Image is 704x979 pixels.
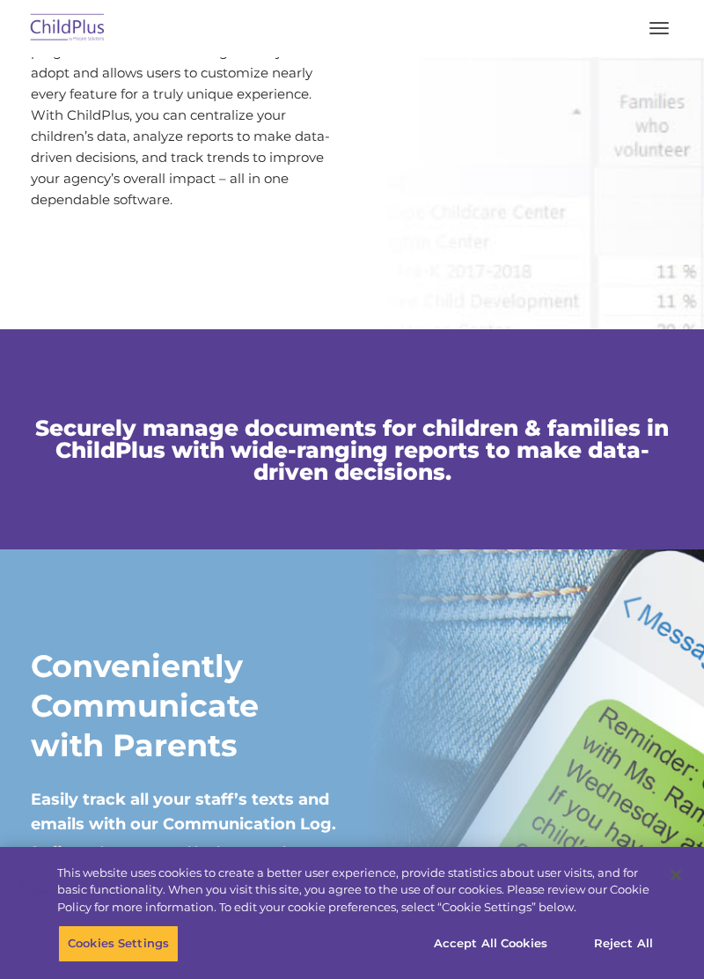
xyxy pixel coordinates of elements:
[26,8,109,49] img: ChildPlus by Procare Solutions
[31,790,336,834] span: Easily track all your staff’s texts and emails with our Communication Log.
[31,647,259,764] strong: Conveniently Communicate with Parents
[424,924,557,961] button: Accept All Cookies
[568,924,678,961] button: Reject All
[57,865,655,916] div: This website uses cookies to create a better user experience, provide statistics about user visit...
[35,415,669,485] span: Securely manage documents for children & families in ChildPlus with wide-ranging reports to make ...
[58,924,179,961] button: Cookies Settings
[656,856,695,894] button: Close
